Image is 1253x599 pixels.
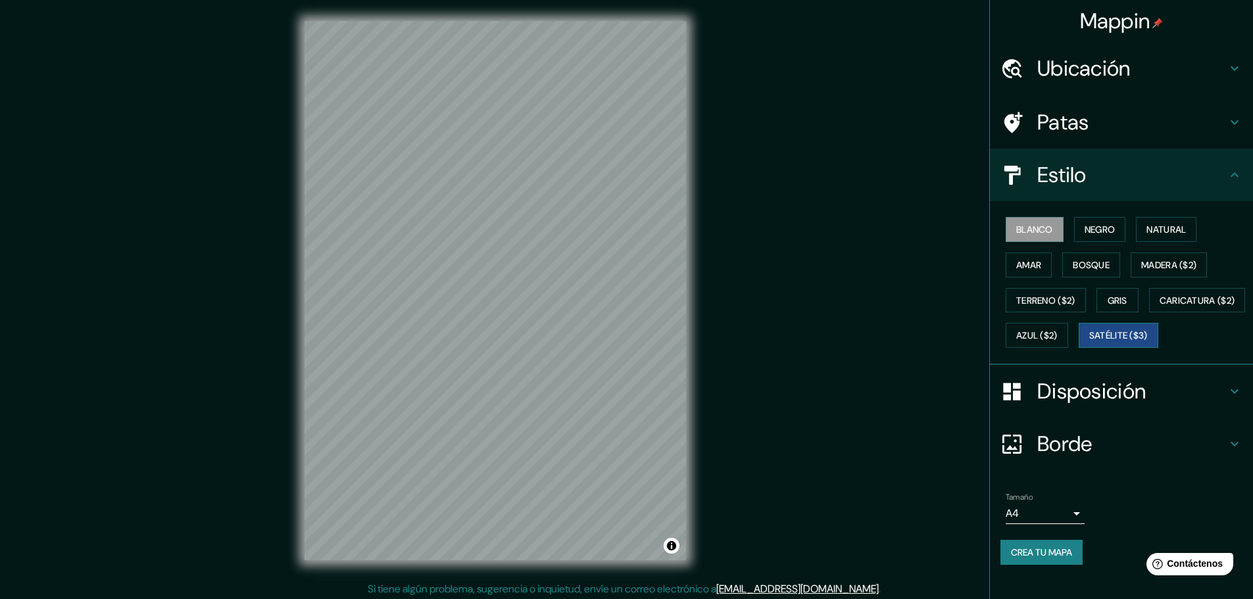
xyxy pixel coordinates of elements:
[1037,161,1087,189] font: Estilo
[1016,224,1053,235] font: Blanco
[990,149,1253,201] div: Estilo
[1149,288,1246,313] button: Caricatura ($2)
[1006,323,1068,348] button: Azul ($2)
[1136,217,1196,242] button: Natural
[1085,224,1116,235] font: Negro
[883,581,885,596] font: .
[881,581,883,596] font: .
[1006,503,1085,524] div: A4
[1152,18,1163,28] img: pin-icon.png
[1037,377,1146,405] font: Disposición
[716,582,879,596] a: [EMAIL_ADDRESS][DOMAIN_NAME]
[1037,55,1131,82] font: Ubicación
[1141,259,1196,271] font: Madera ($2)
[1006,506,1019,520] font: A4
[1037,108,1089,136] font: Patas
[1006,252,1052,277] button: Amar
[1073,259,1110,271] font: Bosque
[368,582,716,596] font: Si tiene algún problema, sugerencia o inquietud, envíe un correo electrónico a
[1006,288,1086,313] button: Terreno ($2)
[1131,252,1207,277] button: Madera ($2)
[1146,224,1186,235] font: Natural
[1011,546,1072,558] font: Crea tu mapa
[305,21,686,560] canvas: Mapa
[1062,252,1120,277] button: Bosque
[990,96,1253,149] div: Patas
[1074,217,1126,242] button: Negro
[1016,295,1075,306] font: Terreno ($2)
[879,582,881,596] font: .
[1006,217,1064,242] button: Blanco
[1108,295,1127,306] font: Gris
[1080,7,1150,35] font: Mappin
[990,42,1253,95] div: Ubicación
[1079,323,1158,348] button: Satélite ($3)
[990,418,1253,470] div: Borde
[664,538,679,554] button: Activar o desactivar atribución
[1016,259,1041,271] font: Amar
[1006,492,1033,502] font: Tamaño
[990,365,1253,418] div: Disposición
[1037,430,1093,458] font: Borde
[1136,548,1239,585] iframe: Lanzador de widgets de ayuda
[1016,330,1058,342] font: Azul ($2)
[1160,295,1235,306] font: Caricatura ($2)
[1096,288,1139,313] button: Gris
[1000,540,1083,565] button: Crea tu mapa
[1089,330,1148,342] font: Satélite ($3)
